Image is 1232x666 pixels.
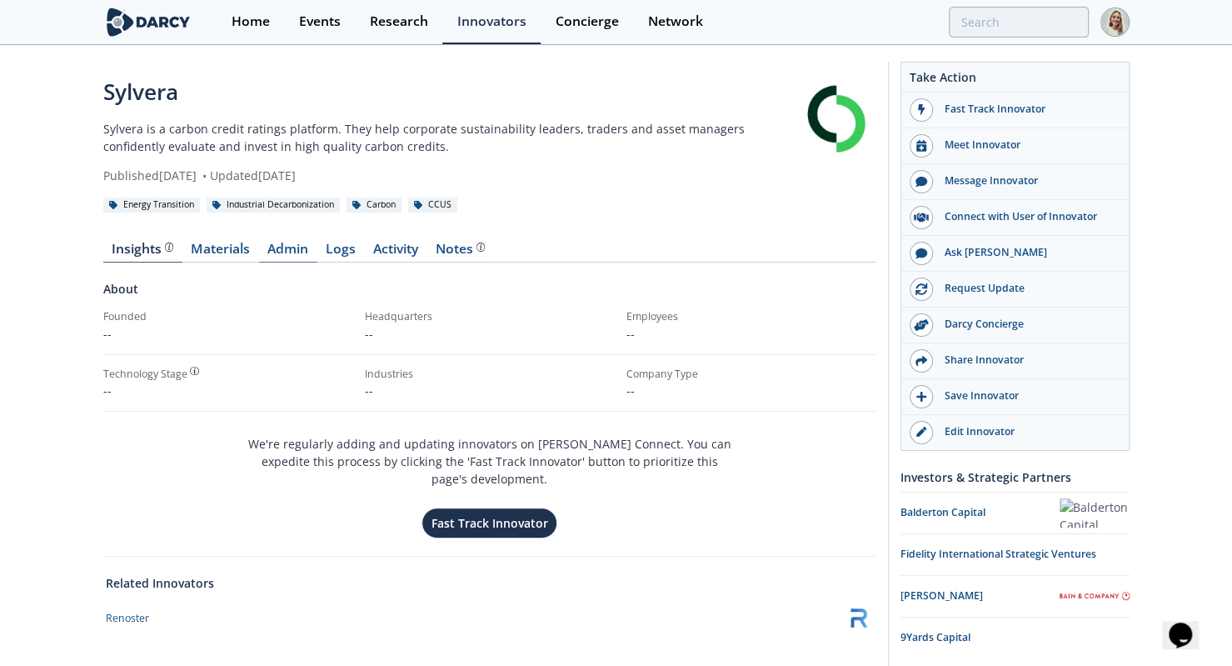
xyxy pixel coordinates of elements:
[901,415,1129,450] a: Edit Innovator
[900,540,1130,569] a: Fidelity International Strategic Ventures
[365,309,615,324] div: Headquarters
[103,325,353,343] p: --
[103,120,794,155] p: Sylvera is a carbon credit ratings platform. They help corporate sustainability leaders, traders ...
[933,209,1120,224] div: Connect with User of Innovator
[103,367,187,382] div: Technology Stage
[299,15,341,28] div: Events
[900,505,1060,520] div: Balderton Capital
[900,630,1130,645] div: 9Yards Capital
[1060,498,1130,528] img: Balderton Capital
[933,424,1120,439] div: Edit Innovator
[626,382,876,399] p: --
[900,588,1060,603] div: [PERSON_NAME]
[103,167,794,184] div: Published [DATE] Updated [DATE]
[900,498,1130,528] a: Balderton Capital Balderton Capital
[103,198,201,213] div: Energy Transition
[844,603,873,633] img: Renoster
[317,243,365,263] a: Logs
[1060,592,1130,599] img: Bain
[933,138,1120,153] div: Meet Innovator
[933,102,1120,117] div: Fast Track Innovator
[103,309,353,324] div: Founded
[245,423,735,539] div: We're regularly adding and updating innovators on [PERSON_NAME] Connect. You can expedite this pr...
[476,243,486,252] img: information.svg
[1100,8,1130,37] img: Profile
[408,198,458,213] div: CCUS
[207,198,341,213] div: Industrial Decarbonization
[626,325,876,343] p: --
[933,173,1120,188] div: Message Innovator
[103,243,182,263] a: Insights
[200,168,210,183] span: •
[190,367,199,376] img: information.svg
[365,382,615,399] p: --
[365,325,615,343] p: --
[933,245,1120,260] div: Ask [PERSON_NAME]
[900,623,1130,653] a: 9Yards Capital
[556,15,619,28] div: Concierge
[900,547,1130,562] div: Fidelity International Strategic Ventures
[933,388,1120,403] div: Save Innovator
[901,379,1129,415] button: Save Innovator
[106,611,149,626] div: Renoster
[901,68,1129,93] div: Take Action
[106,574,214,592] a: Related Innovators
[626,309,876,324] div: Employees
[933,317,1120,332] div: Darcy Concierge
[949,7,1089,38] input: Advanced Search
[933,353,1120,368] div: Share Innovator
[427,243,494,263] a: Notes
[365,243,427,263] a: Activity
[457,15,526,28] div: Innovators
[648,15,703,28] div: Network
[165,243,174,252] img: information.svg
[1162,599,1215,649] iframe: chat widget
[232,15,270,28] div: Home
[103,382,353,399] div: --
[626,367,876,382] div: Company Type
[900,463,1130,492] div: Investors & Strategic Partners
[365,367,615,382] div: Industries
[436,243,485,256] div: Notes
[112,243,173,256] div: Insights
[103,76,794,108] div: Sylvera
[933,281,1120,296] div: Request Update
[421,508,557,538] button: Fast Track Innovator
[182,243,259,263] a: Materials
[103,280,876,309] div: About
[370,15,428,28] div: Research
[106,603,873,633] a: Renoster Renoster
[900,582,1130,611] a: [PERSON_NAME] Bain
[103,8,194,37] img: logo-wide.svg
[347,198,402,213] div: Carbon
[259,243,317,263] a: Admin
